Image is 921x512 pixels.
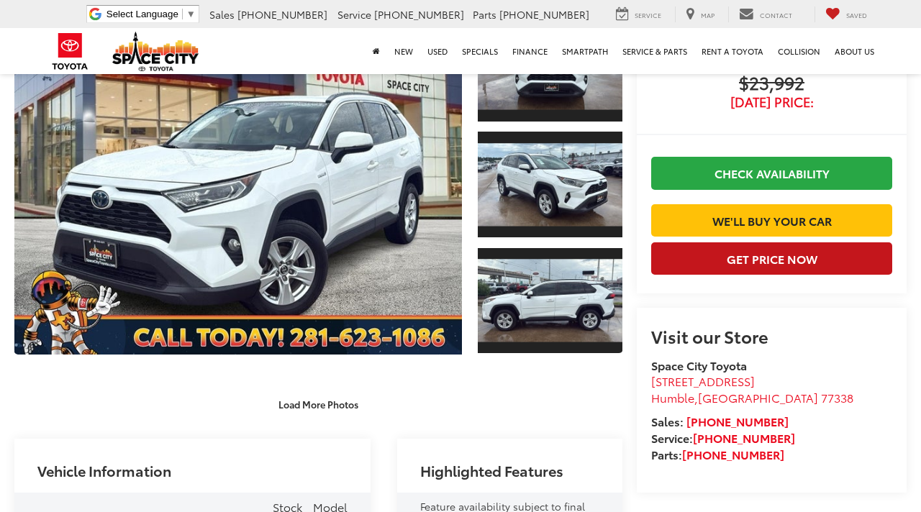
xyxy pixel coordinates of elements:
[10,14,467,356] img: 2020 Toyota RAV4 HYBRID XLE
[237,7,327,22] span: [PHONE_NUMBER]
[728,6,803,22] a: Contact
[473,7,496,22] span: Parts
[760,10,792,19] span: Contact
[387,28,420,74] a: New
[651,429,795,446] strong: Service:
[505,28,555,74] a: Finance
[815,6,878,22] a: My Saved Vehicles
[555,28,615,74] a: SmartPath
[615,28,694,74] a: Service & Parts
[693,429,795,446] a: [PHONE_NUMBER]
[420,28,455,74] a: Used
[43,28,97,75] img: Toyota
[827,28,881,74] a: About Us
[771,28,827,74] a: Collision
[686,413,789,429] a: [PHONE_NUMBER]
[605,6,672,22] a: Service
[651,73,892,95] span: $23,992
[476,259,624,342] img: 2020 Toyota RAV4 HYBRID XLE
[651,95,892,109] span: [DATE] Price:
[651,372,755,389] span: [STREET_ADDRESS]
[846,10,867,19] span: Saved
[420,462,563,478] h2: Highlighted Features
[106,9,178,19] span: Select Language
[675,6,725,22] a: Map
[698,389,818,406] span: [GEOGRAPHIC_DATA]
[14,14,462,355] a: Expand Photo 0
[337,7,371,22] span: Service
[651,157,892,189] a: Check Availability
[821,389,853,406] span: 77338
[635,10,661,19] span: Service
[694,28,771,74] a: Rent a Toyota
[651,389,853,406] span: ,
[478,247,622,355] a: Expand Photo 3
[651,413,684,429] span: Sales:
[651,204,892,237] a: We'll Buy Your Car
[268,391,368,416] button: Load More Photos
[499,7,589,22] span: [PHONE_NUMBER]
[112,32,199,71] img: Space City Toyota
[651,242,892,275] button: Get Price Now
[106,9,196,19] a: Select Language​
[478,130,622,239] a: Expand Photo 2
[37,462,171,478] h2: Vehicle Information
[651,326,892,345] h2: Visit our Store
[682,446,784,462] a: [PHONE_NUMBER]
[651,446,784,462] strong: Parts:
[651,389,694,406] span: Humble
[701,10,714,19] span: Map
[651,372,853,406] a: [STREET_ADDRESS] Humble,[GEOGRAPHIC_DATA] 77338
[186,9,196,19] span: ▼
[476,143,624,226] img: 2020 Toyota RAV4 HYBRID XLE
[182,9,183,19] span: ​
[209,7,235,22] span: Sales
[366,28,387,74] a: Home
[455,28,505,74] a: Specials
[374,7,464,22] span: [PHONE_NUMBER]
[651,357,747,373] strong: Space City Toyota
